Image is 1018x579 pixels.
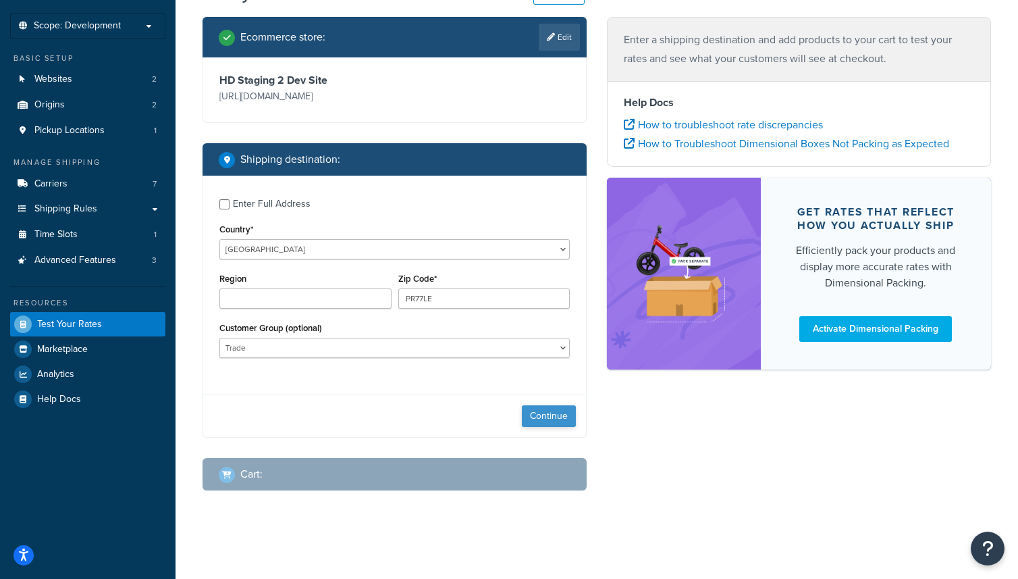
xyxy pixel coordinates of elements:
[10,248,165,273] a: Advanced Features3
[799,316,952,342] a: Activate Dimensional Packing
[627,198,741,349] img: feature-image-dim-d40ad3071a2b3c8e08177464837368e35600d3c5e73b18a22c1e4bb210dc32ac.png
[233,195,311,213] div: Enter Full Address
[793,205,959,232] div: Get rates that reflect how you actually ship
[219,199,230,209] input: Enter Full Address
[240,468,263,480] h2: Cart :
[539,24,580,51] a: Edit
[240,153,340,166] h2: Shipping destination :
[10,222,165,247] li: Time Slots
[34,178,68,190] span: Carriers
[624,30,974,68] p: Enter a shipping destination and add products to your cart to test your rates and see what your c...
[624,95,974,111] h4: Help Docs
[398,274,437,284] label: Zip Code*
[240,31,325,43] h2: Ecommerce store :
[152,255,157,266] span: 3
[10,118,165,143] li: Pickup Locations
[10,297,165,309] div: Resources
[154,229,157,241] span: 1
[34,99,65,111] span: Origins
[10,248,165,273] li: Advanced Features
[10,93,165,118] li: Origins
[37,319,102,330] span: Test Your Rates
[10,312,165,336] a: Test Your Rates
[10,118,165,143] a: Pickup Locations1
[624,136,949,151] a: How to Troubleshoot Dimensional Boxes Not Packing as Expected
[219,87,392,106] p: [URL][DOMAIN_NAME]
[34,74,72,85] span: Websites
[154,125,157,136] span: 1
[219,323,322,333] label: Customer Group (optional)
[10,67,165,92] li: Websites
[34,20,121,32] span: Scope: Development
[34,125,105,136] span: Pickup Locations
[10,172,165,197] a: Carriers7
[37,369,74,380] span: Analytics
[152,99,157,111] span: 2
[10,222,165,247] a: Time Slots1
[624,117,823,132] a: How to troubleshoot rate discrepancies
[10,197,165,222] a: Shipping Rules
[10,337,165,361] a: Marketplace
[34,203,97,215] span: Shipping Rules
[10,157,165,168] div: Manage Shipping
[37,344,88,355] span: Marketplace
[219,274,246,284] label: Region
[34,255,116,266] span: Advanced Features
[10,387,165,411] a: Help Docs
[522,405,576,427] button: Continue
[34,229,78,241] span: Time Slots
[153,178,157,190] span: 7
[10,362,165,386] a: Analytics
[10,67,165,92] a: Websites2
[971,532,1004,565] button: Open Resource Center
[10,53,165,64] div: Basic Setup
[219,74,392,87] h3: HD Staging 2 Dev Site
[219,224,253,234] label: Country*
[10,172,165,197] li: Carriers
[37,394,81,405] span: Help Docs
[793,243,959,291] div: Efficiently pack your products and display more accurate rates with Dimensional Packing.
[10,93,165,118] a: Origins2
[152,74,157,85] span: 2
